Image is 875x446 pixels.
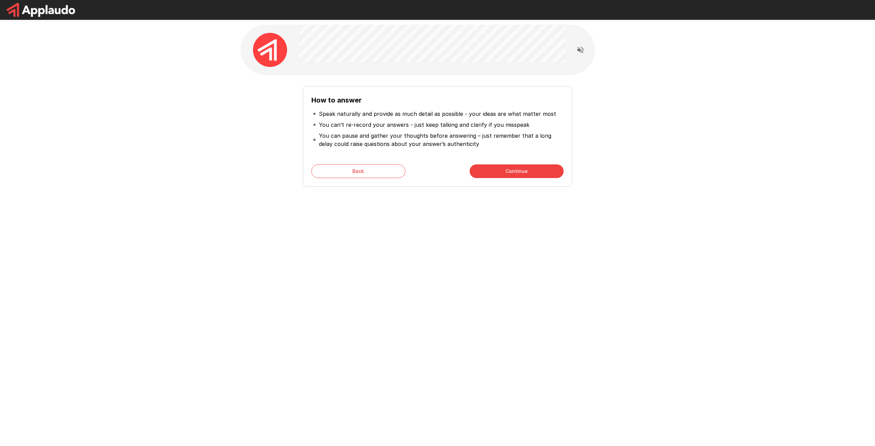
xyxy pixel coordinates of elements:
p: You can pause and gather your thoughts before answering – just remember that a long delay could r... [319,132,562,148]
b: How to answer [311,96,362,104]
p: You can’t re-record your answers - just keep talking and clarify if you misspeak [319,121,529,129]
button: Continue [470,164,564,178]
button: Read questions aloud [574,43,587,57]
p: Speak naturally and provide as much detail as possible - your ideas are what matter most [319,110,556,118]
img: applaudo_avatar.png [253,33,287,67]
button: Back [311,164,405,178]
